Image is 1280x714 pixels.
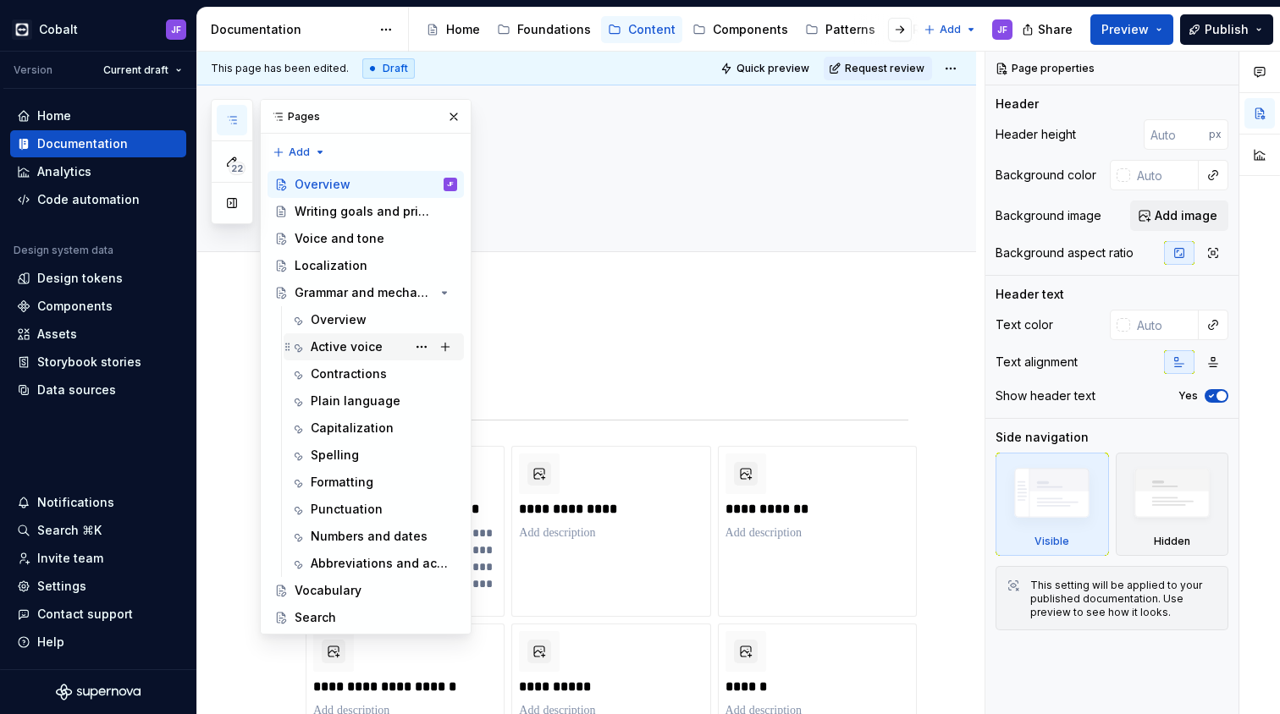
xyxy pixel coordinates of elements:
[10,130,186,157] a: Documentation
[268,140,331,164] button: Add
[996,167,1096,184] div: Background color
[1116,453,1229,556] div: Hidden
[10,321,186,348] a: Assets
[1205,21,1249,38] span: Publish
[713,21,788,38] div: Components
[261,100,471,134] div: Pages
[311,393,400,409] div: Plain language
[1130,160,1199,190] input: Auto
[284,550,464,577] a: Abbreviations and acronyms
[37,494,114,511] div: Notifications
[37,191,140,208] div: Code automation
[268,279,464,306] a: Grammar and mechanics
[39,21,78,38] div: Cobalt
[10,293,186,320] a: Components
[996,429,1089,446] div: Side navigation
[825,21,875,38] div: Patterns
[362,58,415,79] div: Draft
[1130,200,1228,231] button: Add image
[10,573,186,600] a: Settings
[1130,310,1199,340] input: Auto
[1038,21,1073,38] span: Share
[10,102,186,129] a: Home
[1178,389,1198,403] label: Yes
[295,582,361,599] div: Vocabulary
[268,252,464,279] a: Localization
[37,298,113,315] div: Components
[10,349,186,376] a: Storybook stories
[1209,128,1222,141] p: px
[686,16,795,43] a: Components
[1101,21,1149,38] span: Preview
[284,360,464,387] a: Contractions
[996,354,1078,371] div: Text alignment
[284,387,464,415] a: Plain language
[311,447,359,464] div: Spelling
[824,57,932,80] button: Request review
[311,501,383,518] div: Punctuation
[284,306,464,333] a: Overview
[715,57,817,80] button: Quick preview
[10,489,186,516] button: Notifications
[1154,535,1190,548] div: Hidden
[419,13,915,47] div: Page tree
[295,203,434,220] div: Writing goals and principles
[996,453,1109,556] div: Visible
[268,604,464,631] a: Search
[211,62,349,75] span: This page has been edited.
[284,523,464,550] a: Numbers and dates
[419,16,487,43] a: Home
[295,257,367,274] div: Localization
[268,225,464,252] a: Voice and tone
[996,286,1064,303] div: Header text
[284,496,464,523] a: Punctuation
[12,19,32,40] img: e3886e02-c8c5-455d-9336-29756fd03ba2.png
[311,474,373,491] div: Formatting
[919,18,982,41] button: Add
[268,631,464,658] a: Date and time
[996,96,1039,113] div: Header
[229,162,246,175] span: 22
[284,469,464,496] a: Formatting
[447,176,454,193] div: JF
[311,338,383,355] div: Active voice
[10,265,186,292] a: Design tokens
[311,528,428,545] div: Numbers and dates
[103,63,168,77] span: Current draft
[1155,207,1217,224] span: Add image
[289,146,310,159] span: Add
[14,244,113,257] div: Design system data
[311,365,387,382] div: Contractions
[37,578,86,595] div: Settings
[268,171,464,685] div: Page tree
[37,606,133,623] div: Contact support
[306,374,908,394] p: Description
[268,171,464,198] a: OverviewJF
[1144,119,1209,150] input: Auto
[1090,14,1173,45] button: Preview
[628,21,676,38] div: Content
[295,609,336,626] div: Search
[311,420,394,437] div: Capitalization
[37,354,141,371] div: Storybook stories
[996,387,1095,404] div: Show header text
[446,21,480,38] div: Home
[10,158,186,185] a: Analytics
[37,522,102,539] div: Search ⌘K
[306,330,908,360] h1: Title
[10,186,186,213] a: Code automation
[996,244,1134,261] div: Background aspect ratio
[311,311,367,328] div: Overview
[10,601,186,628] button: Contact support
[517,21,591,38] div: Foundations
[10,376,186,404] a: Data sources
[37,382,116,398] div: Data sources
[37,163,91,180] div: Analytics
[56,684,141,700] svg: Supernova Logo
[845,62,924,75] span: Request review
[37,550,103,567] div: Invite team
[1180,14,1273,45] button: Publish
[284,333,464,360] a: Active voice
[996,207,1101,224] div: Background image
[996,126,1076,143] div: Header height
